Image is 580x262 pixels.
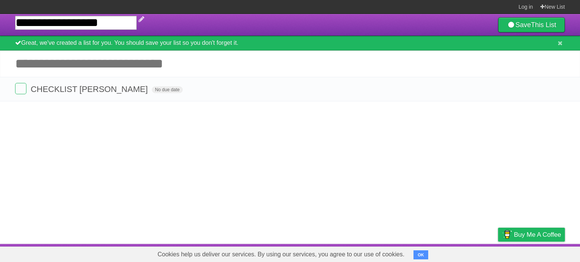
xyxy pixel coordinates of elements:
[398,246,413,260] a: About
[150,247,412,262] span: Cookies help us deliver our services. By using our services, you agree to our use of cookies.
[488,246,508,260] a: Privacy
[423,246,453,260] a: Developers
[517,246,565,260] a: Suggest a feature
[463,246,479,260] a: Terms
[502,228,512,241] img: Buy me a coffee
[31,84,150,94] span: CHECKLIST [PERSON_NAME]
[15,83,26,94] label: Done
[498,17,565,32] a: SaveThis List
[152,86,182,93] span: No due date
[498,228,565,242] a: Buy me a coffee
[531,21,556,29] b: This List
[413,250,428,259] button: OK
[514,228,561,241] span: Buy me a coffee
